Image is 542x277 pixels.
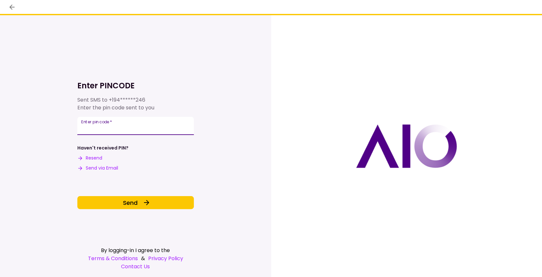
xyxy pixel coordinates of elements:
button: Send via Email [77,165,118,172]
a: Terms & Conditions [88,254,138,262]
h1: Enter PINCODE [77,81,194,91]
a: Privacy Policy [148,254,183,262]
img: AIO logo [356,124,457,168]
div: & [77,254,194,262]
div: By logging-in I agree to the [77,246,194,254]
button: back [6,2,17,13]
button: Send [77,196,194,209]
span: Send [123,198,138,207]
div: Haven't received PIN? [77,145,128,151]
button: Resend [77,155,102,161]
a: Contact Us [77,262,194,271]
div: Sent SMS to Enter the pin code sent to you [77,96,194,112]
label: Enter pin code [81,119,112,125]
